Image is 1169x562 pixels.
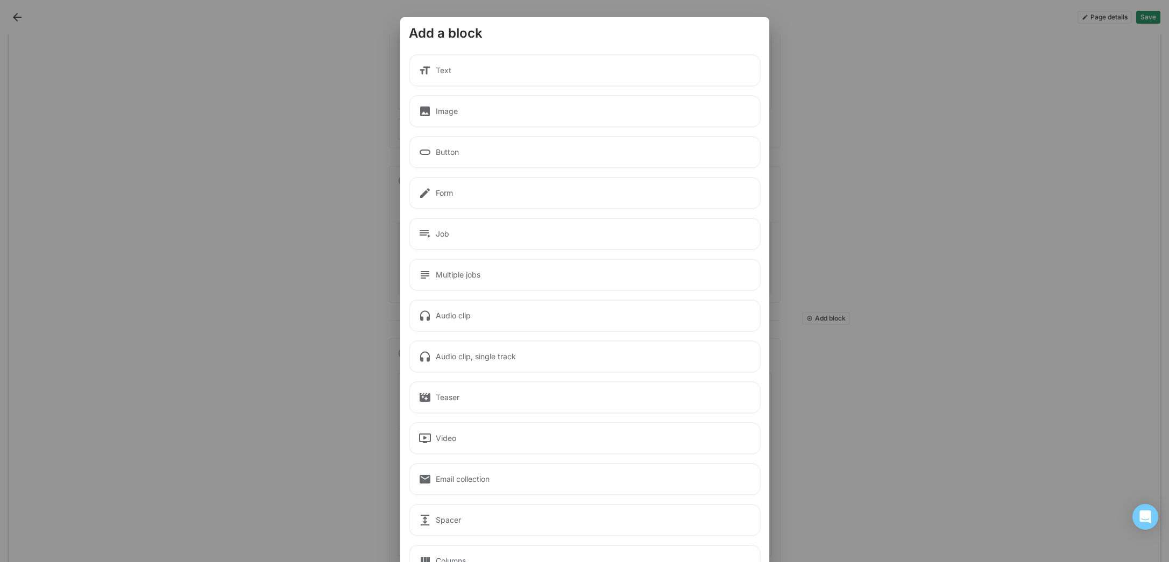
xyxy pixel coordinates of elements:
[409,463,761,495] div: Email collection
[409,136,761,168] div: Button
[409,422,761,454] div: Video
[409,504,761,536] div: Spacer
[409,300,761,332] div: Audio clip
[409,26,761,41] div: Add a block
[409,381,761,414] div: Teaser
[409,340,761,373] div: Audio clip, single track
[409,95,761,127] div: Image
[409,218,761,250] div: Job
[409,177,761,209] div: Form
[409,54,761,87] div: Text
[1132,504,1158,530] div: Open Intercom Messenger
[409,259,761,291] div: Multiple jobs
